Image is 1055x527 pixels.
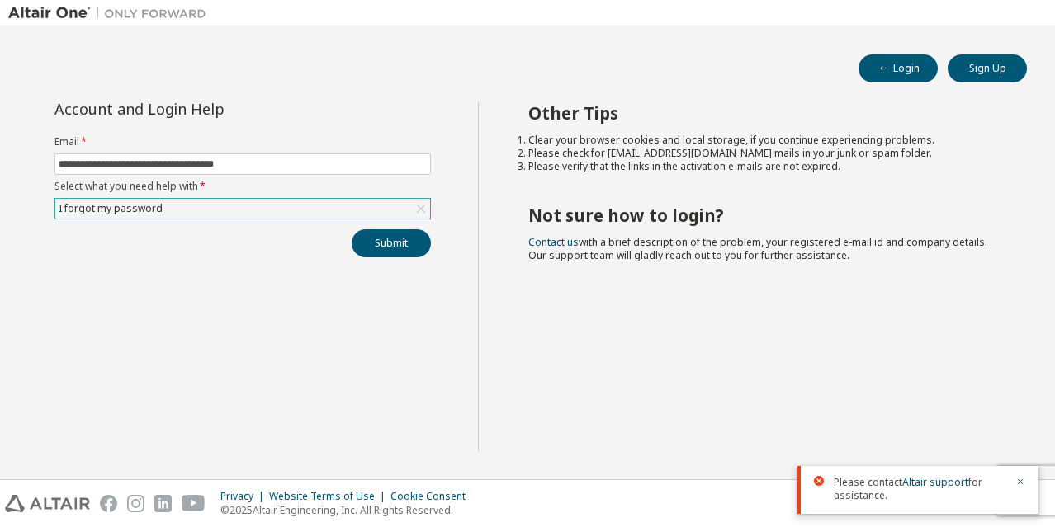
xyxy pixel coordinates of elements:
[528,134,998,147] li: Clear your browser cookies and local storage, if you continue experiencing problems.
[902,475,968,489] a: Altair support
[8,5,215,21] img: Altair One
[100,495,117,512] img: facebook.svg
[182,495,206,512] img: youtube.svg
[528,235,579,249] a: Contact us
[54,180,431,193] label: Select what you need help with
[56,200,165,218] div: I forgot my password
[54,135,431,148] label: Email
[528,205,998,226] h2: Not sure how to login?
[54,102,356,115] div: Account and Login Help
[528,160,998,173] li: Please verify that the links in the activation e-mails are not expired.
[528,147,998,160] li: Please check for [EMAIL_ADDRESS][DOMAIN_NAME] mails in your junk or spam folder.
[154,495,172,512] img: linkedin.svg
[220,490,269,503] div: Privacy
[859,54,938,82] button: Login
[127,495,144,512] img: instagram.svg
[220,503,475,517] p: © 2025 Altair Engineering, Inc. All Rights Reserved.
[948,54,1027,82] button: Sign Up
[528,235,987,262] span: with a brief description of the problem, your registered e-mail id and company details. Our suppo...
[528,102,998,124] h2: Other Tips
[834,476,1005,502] span: Please contact for assistance.
[55,199,430,219] div: I forgot my password
[5,495,90,512] img: altair_logo.svg
[352,229,431,257] button: Submit
[390,490,475,503] div: Cookie Consent
[269,490,390,503] div: Website Terms of Use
